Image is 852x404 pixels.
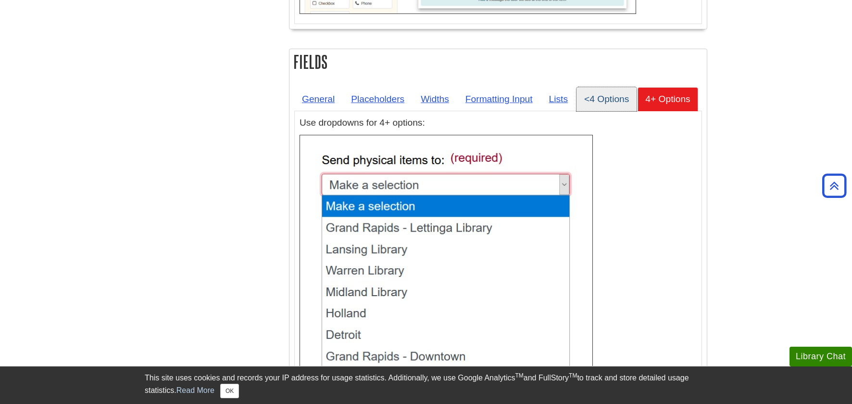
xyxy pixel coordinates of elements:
a: 4+ Options [638,87,698,111]
a: Read More [176,386,214,394]
a: Formatting Input [458,87,540,111]
a: Placeholders [343,87,412,111]
a: Widths [413,87,457,111]
a: Back to Top [819,179,850,192]
sup: TM [569,372,577,379]
div: This site uses cookies and records your IP address for usage statistics. Additionally, we use Goo... [145,372,707,398]
p: Use dropdowns for 4+ options: [300,116,697,130]
a: Lists [541,87,576,111]
sup: TM [515,372,523,379]
a: <4 Options [576,87,637,111]
button: Library Chat [789,347,852,366]
button: Close [220,384,239,398]
a: General [294,87,342,111]
h2: Fields [289,49,707,75]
